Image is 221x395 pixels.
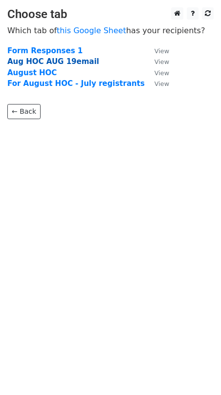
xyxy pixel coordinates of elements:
a: View [145,57,169,66]
a: ← Back [7,104,41,119]
iframe: Chat Widget [172,348,221,395]
a: Form Responses 1 [7,46,83,55]
small: View [155,58,169,65]
a: this Google Sheet [57,26,126,35]
a: August HOC [7,68,57,77]
small: View [155,47,169,55]
small: View [155,80,169,87]
a: For August HOC - July registrants [7,79,145,88]
h3: Choose tab [7,7,214,21]
a: View [145,46,169,55]
p: Which tab of has your recipients? [7,25,214,36]
a: View [145,68,169,77]
small: View [155,69,169,77]
a: Aug HOC AUG 19email [7,57,99,66]
a: View [145,79,169,88]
